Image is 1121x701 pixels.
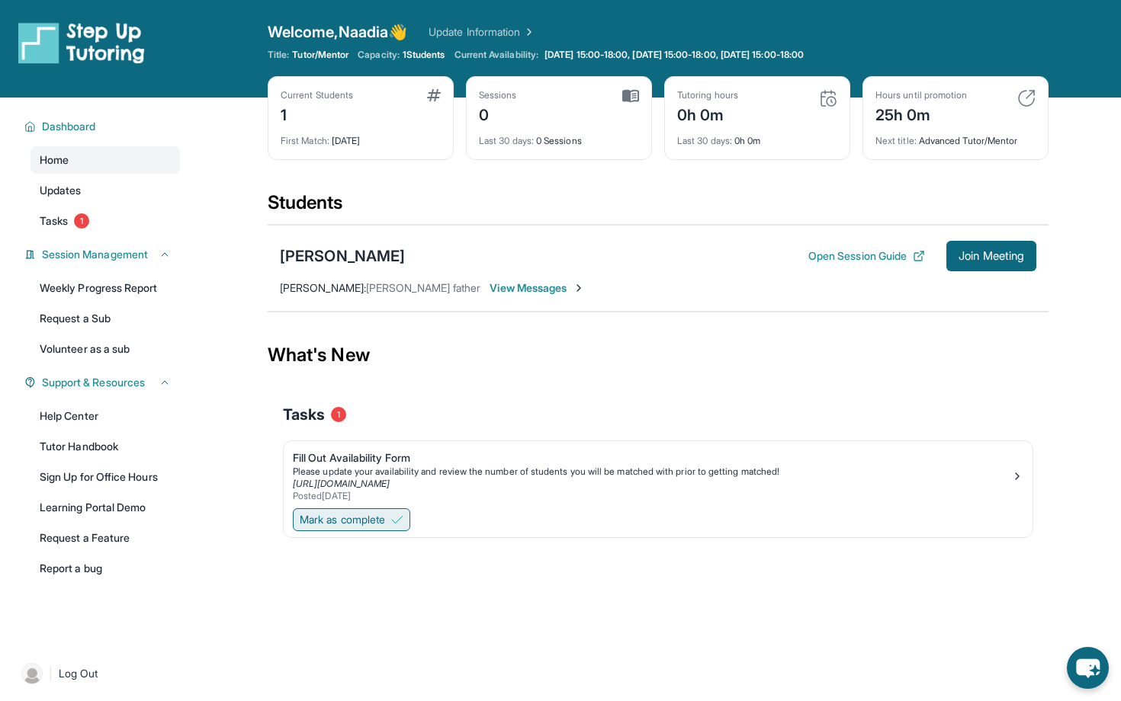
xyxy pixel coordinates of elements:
[541,49,807,61] a: [DATE] 15:00-18:00, [DATE] 15:00-18:00, [DATE] 15:00-18:00
[280,245,405,267] div: [PERSON_NAME]
[429,24,535,40] a: Update Information
[808,248,925,264] button: Open Session Guide
[31,463,180,491] a: Sign Up for Office Hours
[677,126,837,147] div: 0h 0m
[31,335,180,363] a: Volunteer as a sub
[36,119,171,134] button: Dashboard
[42,375,145,390] span: Support & Resources
[358,49,400,61] span: Capacity:
[875,101,967,126] div: 25h 0m
[573,282,585,294] img: Chevron-Right
[622,89,639,103] img: card
[40,183,82,198] span: Updates
[293,508,410,531] button: Mark as complete
[875,126,1036,147] div: Advanced Tutor/Mentor
[18,21,145,64] img: logo
[490,280,585,296] span: View Messages
[268,21,407,43] span: Welcome, Naadia 👋
[15,657,180,690] a: |Log Out
[300,512,385,527] span: Mark as complete
[74,213,89,229] span: 1
[479,126,639,147] div: 0 Sessions
[36,375,171,390] button: Support & Resources
[281,101,353,126] div: 1
[520,24,535,40] img: Chevron Right
[293,450,1011,466] div: Fill Out Availability Form
[391,514,403,526] img: Mark as complete
[959,251,1024,261] span: Join Meeting
[36,247,171,262] button: Session Management
[42,247,148,262] span: Session Management
[1067,647,1109,689] button: chat-button
[427,89,441,101] img: card
[31,433,180,460] a: Tutor Handbook
[331,407,346,422] span: 1
[268,322,1049,389] div: What's New
[677,101,738,126] div: 0h 0m
[544,49,804,61] span: [DATE] 15:00-18:00, [DATE] 15:00-18:00, [DATE] 15:00-18:00
[280,281,366,294] span: [PERSON_NAME] :
[403,49,445,61] span: 1 Students
[819,89,837,107] img: card
[284,441,1033,505] a: Fill Out Availability FormPlease update your availability and review the number of students you w...
[946,241,1036,271] button: Join Meeting
[31,146,180,174] a: Home
[31,305,180,332] a: Request a Sub
[21,663,43,684] img: user-img
[49,664,53,683] span: |
[59,666,98,681] span: Log Out
[875,135,917,146] span: Next title :
[479,135,534,146] span: Last 30 days :
[293,478,390,489] a: [URL][DOMAIN_NAME]
[479,89,517,101] div: Sessions
[293,490,1011,502] div: Posted [DATE]
[281,126,441,147] div: [DATE]
[281,89,353,101] div: Current Students
[268,49,289,61] span: Title:
[42,119,96,134] span: Dashboard
[40,152,69,168] span: Home
[875,89,967,101] div: Hours until promotion
[31,207,180,235] a: Tasks1
[31,524,180,552] a: Request a Feature
[293,466,1011,478] div: Please update your availability and review the number of students you will be matched with prior ...
[366,281,480,294] span: [PERSON_NAME] father
[479,101,517,126] div: 0
[268,190,1049,224] div: Students
[31,177,180,204] a: Updates
[455,49,538,61] span: Current Availability:
[292,49,349,61] span: Tutor/Mentor
[677,135,732,146] span: Last 30 days :
[31,555,180,582] a: Report a bug
[31,274,180,302] a: Weekly Progress Report
[1017,89,1036,107] img: card
[677,89,738,101] div: Tutoring hours
[40,213,68,229] span: Tasks
[281,135,329,146] span: First Match :
[283,404,325,425] span: Tasks
[31,402,180,430] a: Help Center
[31,494,180,521] a: Learning Portal Demo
